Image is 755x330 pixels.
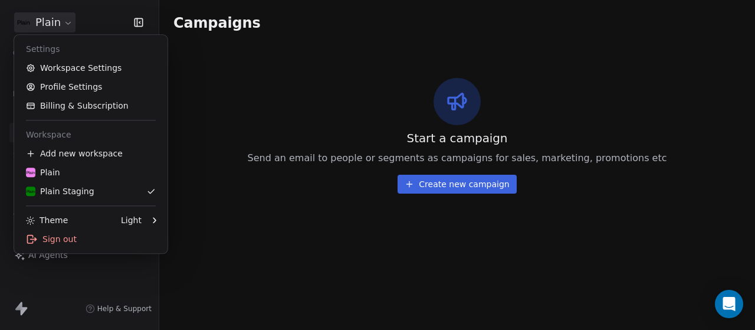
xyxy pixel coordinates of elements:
div: Add new workspace [19,144,163,163]
div: Settings [19,40,163,58]
div: Theme [26,214,68,226]
a: Billing & Subscription [19,96,163,115]
div: Light [121,214,142,226]
a: Workspace Settings [19,58,163,77]
a: Profile Settings [19,77,163,96]
img: Plain-Logo-Tile.png [26,187,35,196]
div: Plain Staging [26,185,94,197]
div: Sign out [19,230,163,249]
div: Workspace [19,125,163,144]
img: Plain-Logo-Tile.png [26,168,35,177]
div: Plain [26,166,60,178]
